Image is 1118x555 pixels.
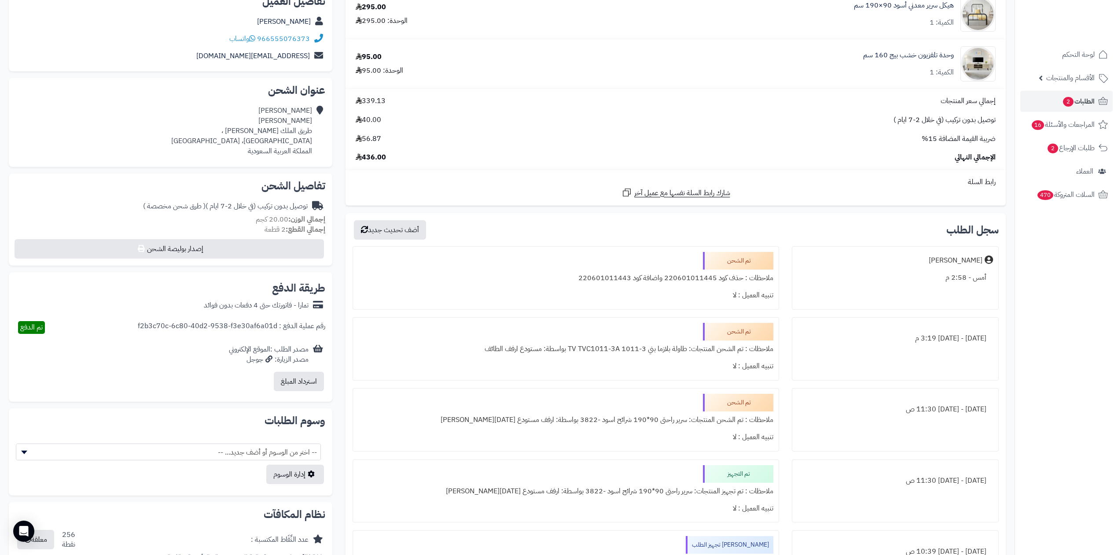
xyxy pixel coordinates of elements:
[138,321,325,334] div: رقم عملية الدفع : f2b3c70c-6c80-40d2-9538-f3e30af6a01d
[686,536,773,554] div: [PERSON_NAME] تجهيز الطلب
[196,51,310,61] a: [EMAIL_ADDRESS][DOMAIN_NAME]
[1031,118,1095,131] span: المراجعات والأسئلة
[356,96,386,106] span: 339.13
[798,330,993,347] div: [DATE] - [DATE] 3:19 م
[1037,189,1095,201] span: السلات المتروكة
[703,323,773,340] div: تم الشحن
[634,188,730,198] span: شارك رابط السلة نفسها مع عميل آخر
[286,224,325,235] strong: إجمالي القطع:
[929,255,982,266] div: [PERSON_NAME]
[930,18,954,28] div: الكمية: 1
[143,201,206,211] span: ( طرق شحن مخصصة )
[1020,184,1113,205] a: السلات المتروكة470
[358,500,773,517] div: تنبيه العميل : لا
[16,444,320,461] span: -- اختر من الوسوم أو أضف جديد... --
[62,530,75,550] div: 256
[171,106,312,156] div: [PERSON_NAME] [PERSON_NAME] طريق الملك [PERSON_NAME] ، [GEOGRAPHIC_DATA]، [GEOGRAPHIC_DATA] الممل...
[358,358,773,375] div: تنبيه العميل : لا
[356,16,408,26] div: الوحدة: 295.00
[257,16,311,27] a: [PERSON_NAME]
[251,535,309,545] div: عدد النِّقَاط المكتسبة :
[1047,143,1059,154] span: 2
[941,96,996,106] span: إجمالي سعر المنتجات
[358,270,773,287] div: ملاحظات : حذف كود 220601011445 واضافة كود 220601011443
[358,483,773,500] div: ملاحظات : تم تجهيز المنتجات: سرير راحتى 90*190 شرائح اسود -3822 بواسطة: ارفف مستودع [DATE][PERSON...
[1020,91,1113,112] a: الطلبات2
[1047,142,1095,154] span: طلبات الإرجاع
[798,472,993,489] div: [DATE] - [DATE] 11:30 ص
[356,134,381,144] span: 56.87
[955,152,996,163] span: الإجمالي النهائي
[16,444,321,460] span: -- اختر من الوسوم أو أضف جديد... --
[1020,137,1113,159] a: طلبات الإرجاع2
[703,465,773,483] div: تم التجهيز
[1020,161,1113,182] a: العملاء
[894,115,996,125] span: توصيل بدون تركيب (في خلال 2-7 ايام )
[16,181,325,191] h2: تفاصيل الشحن
[265,224,325,235] small: 2 قطعة
[961,46,995,81] img: 1750490663-220601011443-90x90.jpg
[257,33,310,44] a: 966555076373
[356,52,382,62] div: 95.00
[1020,114,1113,135] a: المراجعات والأسئلة16
[1020,44,1113,65] a: لوحة التحكم
[356,152,386,163] span: 436.00
[358,340,773,358] div: ملاحظات : تم الشحن المنتجات: طاولة بلازما بني 3-1011 TV TVC1011-3A بواسطة: مستودع ارفف الطائف
[798,401,993,418] div: [DATE] - [DATE] 11:30 ص
[256,214,325,225] small: 20.00 كجم
[356,2,386,12] div: 295.00
[20,322,43,333] span: تم الدفع
[354,220,426,240] button: أضف تحديث جديد
[1031,120,1044,130] span: 16
[356,115,381,125] span: 40.00
[229,344,309,365] div: مصدر الطلب :الموقع الإلكتروني
[622,187,730,198] a: شارك رابط السلة نفسها مع عميل آخر
[274,372,324,391] button: استرداد المبلغ
[288,214,325,225] strong: إجمالي الوزن:
[16,509,325,520] h2: نظام المكافآت
[946,225,999,235] h3: سجل الطلب
[62,540,75,550] div: نقطة
[17,530,54,549] button: معلقة
[1046,72,1095,84] span: الأقسام والمنتجات
[16,415,325,426] h2: وسوم الطلبات
[798,269,993,286] div: أمس - 2:58 م
[358,287,773,304] div: تنبيه العميل : لا
[1062,48,1095,61] span: لوحة التحكم
[272,283,325,293] h2: طريقة الدفع
[703,394,773,411] div: تم الشحن
[16,85,325,96] h2: عنوان الشحن
[922,134,996,144] span: ضريبة القيمة المضافة 15%
[1076,165,1093,178] span: العملاء
[356,66,403,76] div: الوحدة: 95.00
[204,300,309,311] div: تمارا - فاتورتك حتى 4 دفعات بدون فوائد
[143,201,308,211] div: توصيل بدون تركيب (في خلال 2-7 ايام )
[266,465,324,484] a: إدارة الوسوم
[863,50,954,60] a: وحدة تلفزيون خشب بيج 160 سم
[930,67,954,78] div: الكمية: 1
[1063,96,1074,107] span: 2
[15,239,324,259] button: إصدار بوليصة الشحن
[1058,7,1110,25] img: logo-2.png
[358,429,773,446] div: تنبيه العميل : لا
[13,521,34,542] div: Open Intercom Messenger
[854,0,954,11] a: هيكل سرير معدني أسود 90×190 سم
[349,177,1002,187] div: رابط السلة
[229,355,309,365] div: مصدر الزيارة: جوجل
[703,252,773,270] div: تم الشحن
[229,33,255,44] a: واتساب
[358,411,773,429] div: ملاحظات : تم الشحن المنتجات: سرير راحتى 90*190 شرائح اسود -3822 بواسطة: ارفف مستودع [DATE][PERSON...
[1062,95,1095,107] span: الطلبات
[1037,190,1054,200] span: 470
